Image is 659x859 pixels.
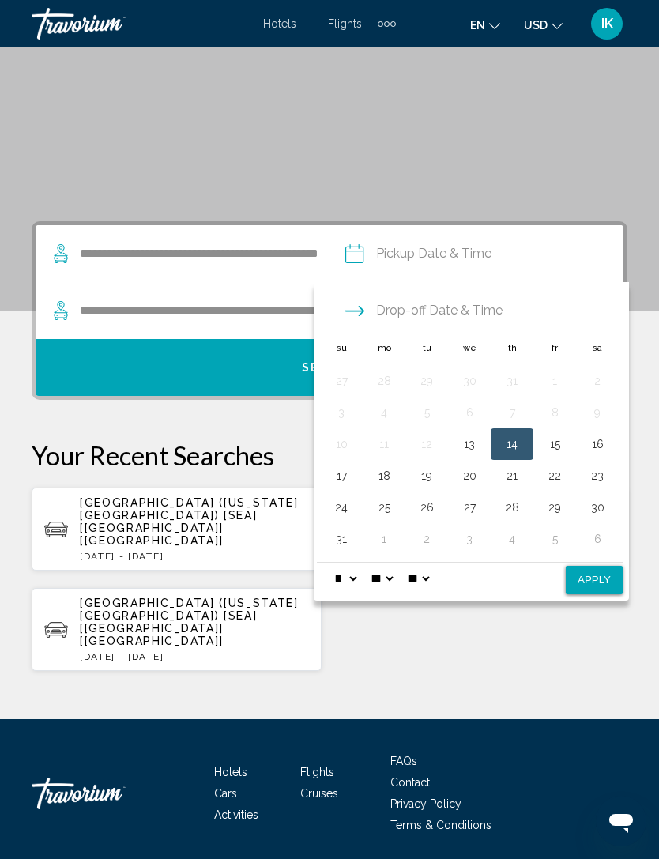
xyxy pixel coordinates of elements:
[80,597,299,647] span: [GEOGRAPHIC_DATA] ([US_STATE][GEOGRAPHIC_DATA]) [SEA] [[GEOGRAPHIC_DATA]] [[GEOGRAPHIC_DATA]]
[585,528,610,550] button: Day 6
[214,766,247,778] a: Hotels
[414,433,439,455] button: Day 12
[414,465,439,487] button: Day 19
[457,465,482,487] button: Day 20
[499,401,525,424] button: Day 7
[32,439,627,471] p: Your Recent Searches
[371,370,397,392] button: Day 28
[542,370,567,392] button: Day 1
[457,433,482,455] button: Day 13
[542,433,567,455] button: Day 15
[371,496,397,518] button: Day 25
[499,496,525,518] button: Day 28
[329,370,354,392] button: Day 27
[263,17,296,30] a: Hotels
[376,300,503,322] span: Drop-off Date & Time
[214,808,258,821] a: Activities
[390,776,430,789] a: Contact
[542,528,567,550] button: Day 5
[32,770,190,817] a: Travorium
[390,797,461,810] a: Privacy Policy
[585,433,610,455] button: Day 16
[457,528,482,550] button: Day 3
[524,19,548,32] span: USD
[367,563,396,594] select: Select minute
[414,496,439,518] button: Day 26
[457,496,482,518] button: Day 27
[470,13,500,36] button: Change language
[499,370,525,392] button: Day 31
[596,796,646,846] iframe: Button to launch messaging window
[214,787,237,800] a: Cars
[404,563,432,594] select: Select AM/PM
[331,563,360,594] select: Select hour
[499,433,525,455] button: Day 14
[80,551,309,562] p: [DATE] - [DATE]
[414,401,439,424] button: Day 5
[585,496,610,518] button: Day 30
[80,496,299,547] span: [GEOGRAPHIC_DATA] ([US_STATE][GEOGRAPHIC_DATA]) [SEA] [[GEOGRAPHIC_DATA]] [[GEOGRAPHIC_DATA]]
[36,339,623,396] button: Search
[457,370,482,392] button: Day 30
[585,401,610,424] button: Day 9
[345,282,503,339] button: Drop-off date
[414,528,439,550] button: Day 2
[542,496,567,518] button: Day 29
[329,528,354,550] button: Day 31
[542,401,567,424] button: Day 8
[371,465,397,487] button: Day 18
[586,7,627,40] button: User Menu
[300,787,338,800] a: Cruises
[32,587,322,672] button: [GEOGRAPHIC_DATA] ([US_STATE][GEOGRAPHIC_DATA]) [SEA] [[GEOGRAPHIC_DATA]] [[GEOGRAPHIC_DATA]][DAT...
[32,487,322,571] button: [GEOGRAPHIC_DATA] ([US_STATE][GEOGRAPHIC_DATA]) [SEA] [[GEOGRAPHIC_DATA]] [[GEOGRAPHIC_DATA]][DAT...
[329,465,354,487] button: Day 17
[601,16,613,32] span: IK
[585,465,610,487] button: Day 23
[80,651,309,662] p: [DATE] - [DATE]
[390,755,417,767] a: FAQs
[414,370,439,392] button: Day 29
[345,225,491,282] button: Pickup date
[329,496,354,518] button: Day 24
[499,465,525,487] button: Day 21
[371,401,397,424] button: Day 4
[329,433,354,455] button: Day 10
[32,8,247,40] a: Travorium
[378,11,396,36] button: Extra navigation items
[566,566,623,594] button: Apply
[328,17,362,30] a: Flights
[300,766,334,778] a: Flights
[371,528,397,550] button: Day 1
[585,370,610,392] button: Day 2
[524,13,563,36] button: Change currency
[302,362,357,375] span: Search
[371,433,397,455] button: Day 11
[390,819,491,831] a: Terms & Conditions
[36,225,623,396] div: Search widget
[329,401,354,424] button: Day 3
[499,528,525,550] button: Day 4
[470,19,485,32] span: en
[457,401,482,424] button: Day 6
[542,465,567,487] button: Day 22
